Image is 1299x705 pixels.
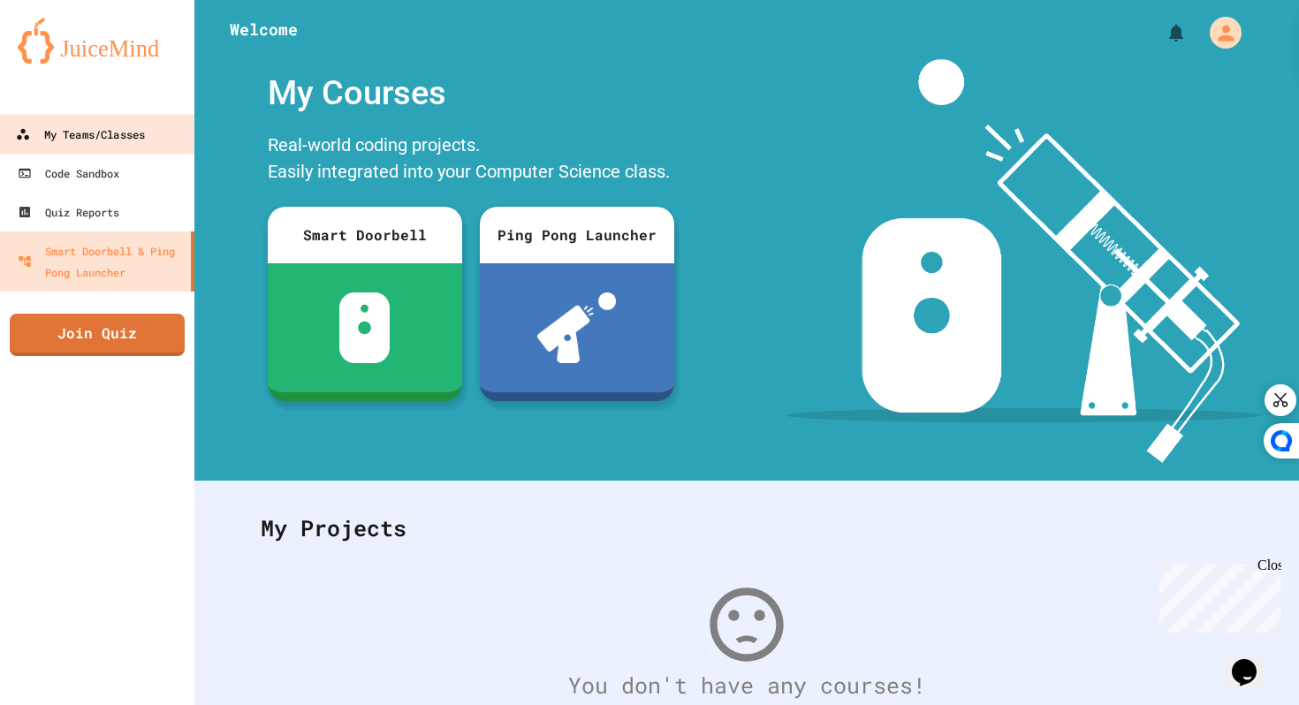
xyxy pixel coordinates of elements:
img: ppl-with-ball.png [537,292,616,363]
div: Ping Pong Launcher [480,207,674,263]
div: Code Sandbox [18,163,119,184]
div: You don't have any courses! [243,669,1250,702]
div: My Notifications [1133,18,1191,48]
div: Chat with us now!Close [7,7,122,112]
img: banner-image-my-projects.png [786,59,1259,463]
div: Smart Doorbell [268,207,462,263]
iframe: chat widget [1225,634,1281,687]
img: logo-orange.svg [18,18,177,64]
div: My Courses [259,59,683,127]
div: Quiz Reports [18,201,119,223]
a: Join Quiz [10,314,185,356]
div: My Teams/Classes [16,124,145,146]
div: My Projects [243,494,1250,563]
iframe: chat widget [1152,557,1281,633]
img: sdb-white.svg [339,292,390,363]
div: My Account [1191,12,1246,53]
div: Real-world coding projects. Easily integrated into your Computer Science class. [259,127,683,193]
div: Smart Doorbell & Ping Pong Launcher [18,240,184,283]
